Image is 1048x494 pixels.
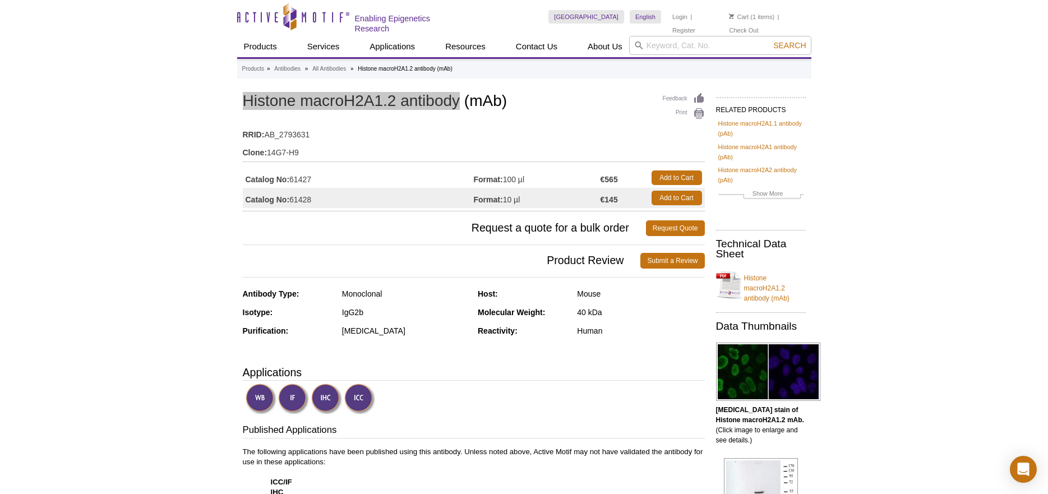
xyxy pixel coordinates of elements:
[243,130,265,140] strong: RRID:
[729,13,749,21] a: Cart
[716,97,806,117] h2: RELATED PRODUCTS
[729,10,774,24] li: (1 items)
[342,326,469,336] div: [MEDICAL_DATA]
[242,64,264,74] a: Products
[509,36,564,57] a: Contact Us
[301,36,347,57] a: Services
[652,191,702,205] a: Add to Cart
[716,343,820,401] img: Histone macroH2A1.2 antibody (mAb) tested by immunofluorescence.
[478,289,498,298] strong: Host:
[474,174,503,184] strong: Format:
[581,36,629,57] a: About Us
[672,26,695,34] a: Register
[243,141,705,159] td: 14G7-H9
[243,423,705,439] h3: Published Applications
[344,384,375,414] img: Immunocytochemistry Validated
[305,66,308,72] li: »
[577,307,704,317] div: 40 kDa
[629,36,811,55] input: Keyword, Cat. No.
[246,384,276,414] img: Western Blot Validated
[243,220,646,236] span: Request a quote for a bulk order
[718,142,804,162] a: Histone macroH2A1 antibody (pAb)
[243,188,474,208] td: 61428
[770,40,809,50] button: Search
[778,10,779,24] li: |
[646,220,705,236] a: Request Quote
[729,13,734,19] img: Your Cart
[716,405,806,445] p: (Click image to enlarge and see details.)
[274,64,301,74] a: Antibodies
[243,168,474,188] td: 61427
[311,384,342,414] img: Immunohistochemistry Validated
[718,118,804,138] a: Histone macroH2A1.1 antibody (pAb)
[243,364,705,381] h3: Applications
[246,174,290,184] strong: Catalog No:
[729,26,758,34] a: Check Out
[577,326,704,336] div: Human
[601,174,618,184] strong: €565
[342,289,469,299] div: Monoclonal
[271,478,292,486] strong: ICC/IF
[690,10,692,24] li: |
[716,266,806,303] a: Histone macroH2A1.2 antibody (mAb)
[246,195,290,205] strong: Catalog No:
[474,188,601,208] td: 10 µl
[438,36,492,57] a: Resources
[478,326,518,335] strong: Reactivity:
[278,384,309,414] img: Immunofluorescence Validated
[243,253,641,269] span: Product Review
[243,147,267,158] strong: Clone:
[652,170,702,185] a: Add to Cart
[355,13,467,34] h2: Enabling Epigenetics Research
[640,253,704,269] a: Submit a Review
[630,10,661,24] a: English
[474,195,503,205] strong: Format:
[718,165,804,185] a: Histone macroH2A2 antibody (pAb)
[312,64,346,74] a: All Antibodies
[1010,456,1037,483] div: Open Intercom Messenger
[601,195,618,205] strong: €145
[267,66,270,72] li: »
[716,321,806,331] h2: Data Thumbnails
[358,66,452,72] li: Histone macroH2A1.2 antibody (mAb)
[237,36,284,57] a: Products
[773,41,806,50] span: Search
[474,168,601,188] td: 100 µl
[577,289,704,299] div: Mouse
[243,123,705,141] td: AB_2793631
[243,93,705,112] h1: Histone macroH2A1.2 antibody (mAb)
[548,10,624,24] a: [GEOGRAPHIC_DATA]
[663,93,705,105] a: Feedback
[350,66,354,72] li: »
[718,188,804,201] a: Show More
[243,289,299,298] strong: Antibody Type:
[663,108,705,120] a: Print
[363,36,422,57] a: Applications
[716,406,804,424] b: [MEDICAL_DATA] stain of Histone macroH2A1.2 mAb.
[342,307,469,317] div: IgG2b
[716,239,806,259] h2: Technical Data Sheet
[243,308,273,317] strong: Isotype:
[478,308,545,317] strong: Molecular Weight:
[243,326,289,335] strong: Purification:
[672,13,687,21] a: Login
